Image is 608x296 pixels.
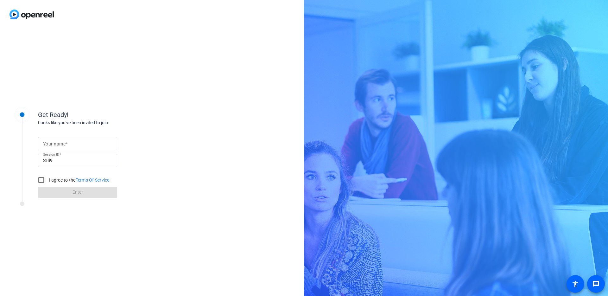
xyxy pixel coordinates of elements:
[38,119,165,126] div: Looks like you've been invited to join
[592,280,600,288] mat-icon: message
[38,110,165,119] div: Get Ready!
[43,141,66,146] mat-label: Your name
[572,280,579,288] mat-icon: accessibility
[76,177,110,183] a: Terms Of Service
[43,152,59,156] mat-label: Session ID
[47,177,110,183] label: I agree to the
